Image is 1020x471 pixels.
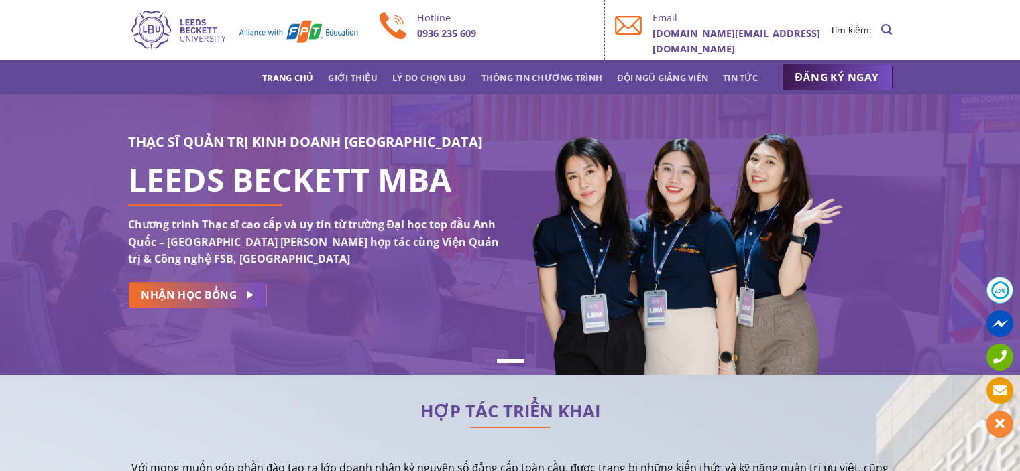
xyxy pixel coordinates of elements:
a: Đội ngũ giảng viên [617,66,708,90]
p: Hotline [417,10,595,25]
li: Page dot 1 [497,359,524,363]
strong: Chương trình Thạc sĩ cao cấp và uy tín từ trường Đại học top đầu Anh Quốc – [GEOGRAPHIC_DATA] [PE... [128,217,499,266]
h1: LEEDS BECKETT MBA [128,172,500,188]
img: Thạc sĩ Quản trị kinh doanh Quốc tế [128,9,359,52]
a: NHẬN HỌC BỔNG [128,282,267,308]
a: Trang chủ [262,66,313,90]
a: Tin tức [723,66,758,90]
span: NHẬN HỌC BỔNG [141,287,237,304]
h3: THẠC SĨ QUẢN TRỊ KINH DOANH [GEOGRAPHIC_DATA] [128,131,500,153]
b: [DOMAIN_NAME][EMAIL_ADDRESS][DOMAIN_NAME] [653,27,820,55]
b: 0936 235 609 [417,27,476,40]
a: ĐĂNG KÝ NGAY [782,64,893,91]
img: line-lbu.jpg [470,427,551,428]
span: ĐĂNG KÝ NGAY [795,69,879,86]
li: Tìm kiếm: [830,23,872,38]
h2: HỢP TÁC TRIỂN KHAI [128,405,893,418]
a: Thông tin chương trình [481,66,603,90]
a: Search [881,17,892,43]
p: Email [653,10,830,25]
a: Lý do chọn LBU [392,66,467,90]
a: Giới thiệu [328,66,378,90]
